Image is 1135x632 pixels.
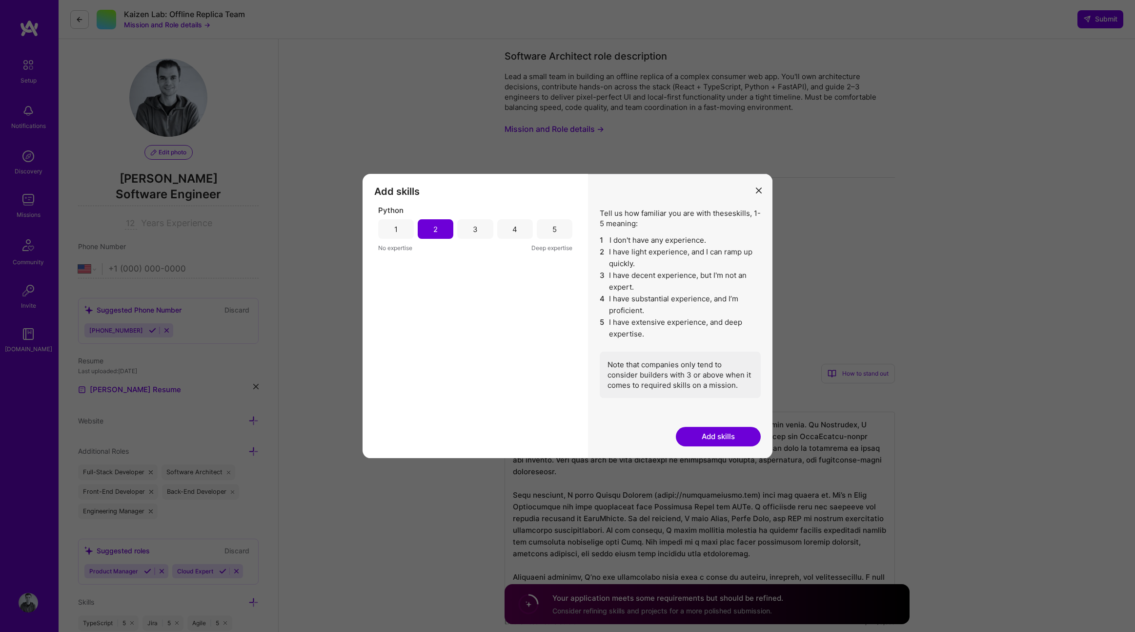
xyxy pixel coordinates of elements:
h3: Add skills [374,186,576,197]
div: Note that companies only tend to consider builders with 3 or above when it comes to required skil... [600,352,761,398]
span: 4 [600,293,605,316]
div: 4 [512,224,517,234]
li: I have light experience, and I can ramp up quickly. [600,246,761,270]
div: 3 [473,224,478,234]
div: Tell us how familiar you are with these skills , 1-5 meaning: [600,208,761,398]
li: I don't have any experience. [600,234,761,246]
span: 3 [600,270,605,293]
li: I have extensive experience, and deep expertise. [600,316,761,340]
div: modal [363,174,772,458]
span: 1 [600,234,606,246]
li: I have substantial experience, and I’m proficient. [600,293,761,316]
span: Python [378,205,404,215]
div: 2 [433,224,438,234]
li: I have decent experience, but I'm not an expert. [600,270,761,293]
span: 2 [600,246,605,270]
span: Deep expertise [531,243,572,253]
span: 5 [600,316,605,340]
div: 1 [394,224,398,234]
span: No expertise [378,243,412,253]
div: 5 [552,224,557,234]
i: icon Close [756,188,762,193]
button: Add skills [676,427,761,446]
